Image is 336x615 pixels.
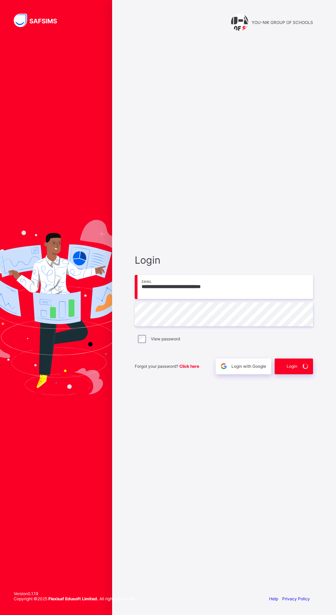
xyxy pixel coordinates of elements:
img: SAFSIMS Logo [14,14,65,27]
span: Login [135,254,313,266]
label: View password [151,336,180,341]
img: google.396cfc9801f0270233282035f929180a.svg [220,362,228,370]
a: Click here [179,364,199,369]
span: YOU-NIK GROUP OF SCHOOLS [252,20,313,25]
span: Version 0.1.19 [14,591,135,596]
strong: Flexisaf Edusoft Limited. [48,596,98,601]
span: Login [287,364,297,369]
a: Help [269,596,278,601]
a: Privacy Policy [282,596,310,601]
span: Login with Google [231,364,266,369]
span: Forgot your password? [135,364,199,369]
span: Copyright © 2025 All rights reserved. [14,596,135,601]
